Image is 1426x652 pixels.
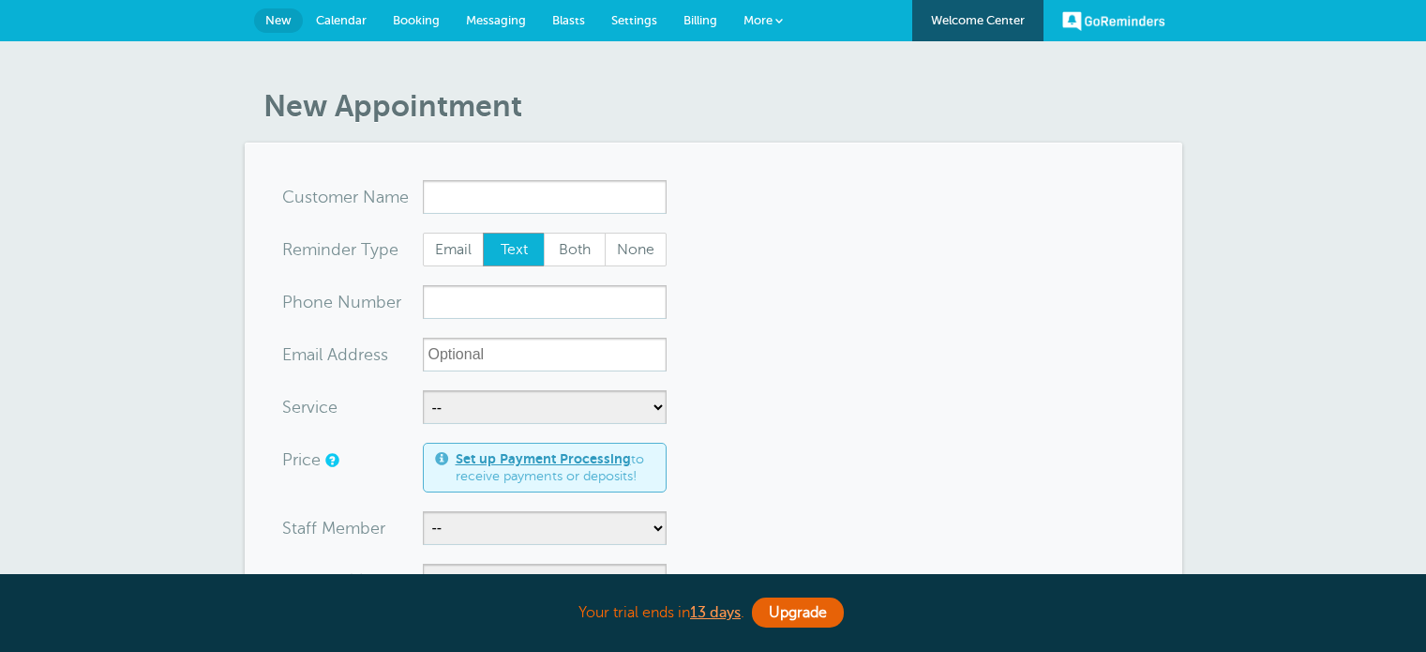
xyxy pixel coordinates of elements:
[393,13,440,27] span: Booking
[605,233,667,266] label: None
[282,241,398,258] label: Reminder Type
[552,13,585,27] span: Blasts
[282,572,365,589] label: Message(s)
[611,13,657,27] span: Settings
[683,13,717,27] span: Billing
[282,451,321,468] label: Price
[484,234,544,265] span: Text
[423,233,485,266] label: Email
[282,520,385,537] label: Staff Member
[313,294,361,311] span: ne Nu
[282,294,313,311] span: Pho
[282,189,312,205] span: Cus
[752,598,844,628] a: Upgrade
[316,13,367,27] span: Calendar
[456,451,631,466] a: Set up Payment Processing
[545,234,605,265] span: Both
[245,593,1182,633] div: Your trial ends in .
[282,399,338,416] label: Service
[263,88,1182,124] h1: New Appointment
[456,451,654,484] span: to receive payments or deposits!
[423,338,667,371] input: Optional
[265,13,292,27] span: New
[690,604,741,621] a: 13 days
[325,454,337,466] a: An optional price for the appointment. If you set a price, you can include a payment link in your...
[282,346,315,363] span: Ema
[254,8,303,33] a: New
[424,234,484,265] span: Email
[466,13,526,27] span: Messaging
[743,13,773,27] span: More
[282,180,423,214] div: ame
[282,285,423,319] div: mber
[606,234,666,265] span: None
[315,346,358,363] span: il Add
[312,189,376,205] span: tomer N
[483,233,545,266] label: Text
[282,338,423,371] div: ress
[544,233,606,266] label: Both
